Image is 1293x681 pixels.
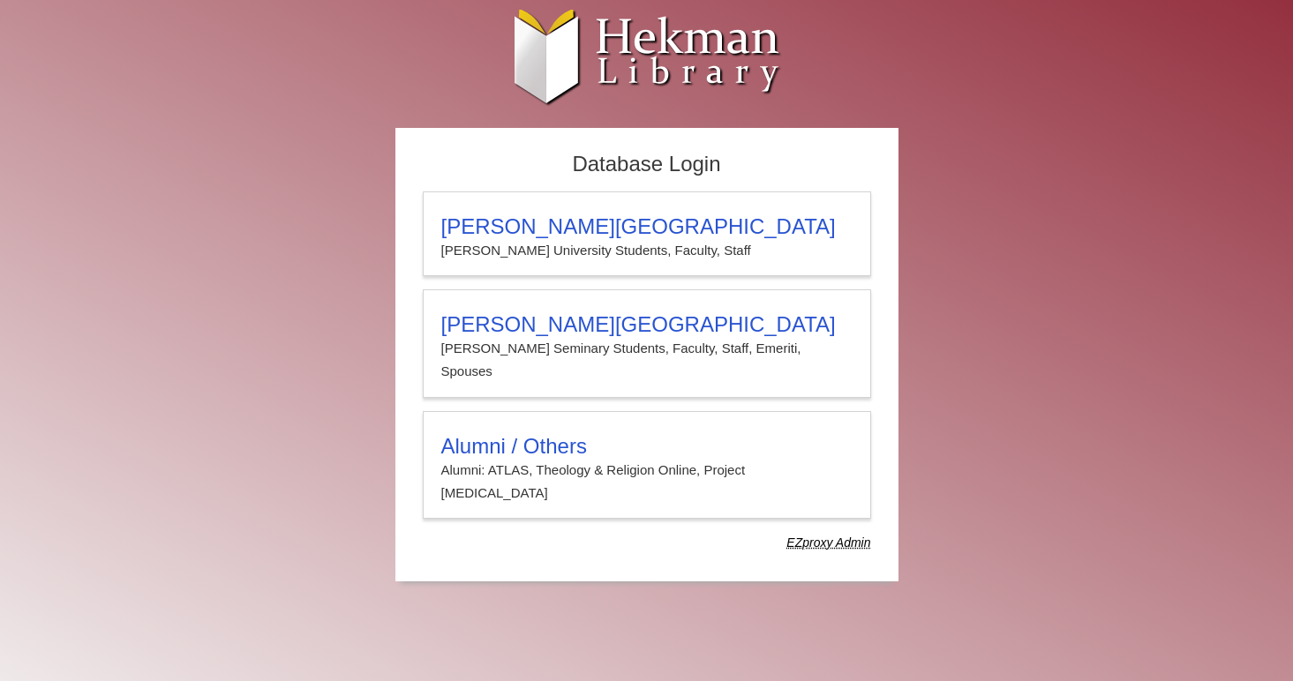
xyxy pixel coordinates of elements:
[441,434,853,505] summary: Alumni / OthersAlumni: ATLAS, Theology & Religion Online, Project [MEDICAL_DATA]
[441,312,853,337] h3: [PERSON_NAME][GEOGRAPHIC_DATA]
[441,239,853,262] p: [PERSON_NAME] University Students, Faculty, Staff
[441,434,853,459] h3: Alumni / Others
[423,191,871,276] a: [PERSON_NAME][GEOGRAPHIC_DATA][PERSON_NAME] University Students, Faculty, Staff
[441,459,853,505] p: Alumni: ATLAS, Theology & Religion Online, Project [MEDICAL_DATA]
[441,214,853,239] h3: [PERSON_NAME][GEOGRAPHIC_DATA]
[423,289,871,398] a: [PERSON_NAME][GEOGRAPHIC_DATA][PERSON_NAME] Seminary Students, Faculty, Staff, Emeriti, Spouses
[786,535,870,550] dfn: Use Alumni login
[441,337,853,384] p: [PERSON_NAME] Seminary Students, Faculty, Staff, Emeriti, Spouses
[414,146,880,183] h2: Database Login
